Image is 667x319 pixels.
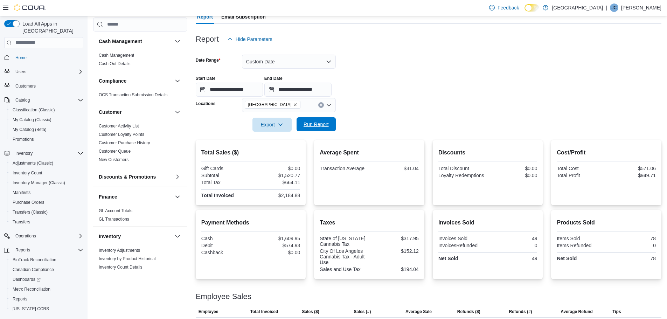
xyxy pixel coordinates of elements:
button: Customers [1,81,86,91]
label: End Date [264,76,283,81]
span: Customer Queue [99,148,131,154]
button: Inventory [173,232,182,241]
a: Customer Purchase History [99,140,150,145]
div: Finance [93,207,187,226]
span: Inventory [15,151,33,156]
a: Reports [10,295,30,303]
div: Invoices Sold [438,236,486,241]
a: Inventory Manager (Classic) [10,179,68,187]
button: Cash Management [173,37,182,46]
a: My Catalog (Classic) [10,116,54,124]
button: Discounts & Promotions [173,173,182,181]
div: $317.95 [371,236,419,241]
span: Reports [10,295,83,303]
button: Remove Green City from selection in this group [293,103,297,107]
span: New Customers [99,157,128,162]
label: Locations [196,101,216,106]
p: | [606,4,607,12]
span: Home [15,55,27,61]
input: Press the down key to open a popover containing a calendar. [196,83,263,97]
div: $31.04 [371,166,419,171]
span: Load All Apps in [GEOGRAPHIC_DATA] [20,20,83,34]
span: Report [197,10,213,24]
div: 78 [608,236,656,241]
span: Metrc Reconciliation [13,286,50,292]
span: Feedback [498,4,519,11]
button: [US_STATE] CCRS [7,304,86,314]
a: Transfers [10,218,33,226]
span: GL Transactions [99,216,129,222]
span: GL Account Totals [99,208,132,214]
span: Total Invoiced [250,309,278,314]
label: Date Range [196,57,221,63]
button: Reports [13,246,33,254]
button: My Catalog (Classic) [7,115,86,125]
button: Finance [173,193,182,201]
button: Custom Date [242,55,336,69]
button: Inventory Manager (Classic) [7,178,86,188]
span: Customer Activity List [99,123,139,129]
span: JC [612,4,617,12]
div: Subtotal [201,173,249,178]
button: Metrc Reconciliation [7,284,86,294]
input: Press the down key to open a popover containing a calendar. [264,83,332,97]
a: Inventory Count Details [99,265,143,270]
a: Cash Management [99,53,134,58]
span: Customers [15,83,36,89]
span: Classification (Classic) [10,106,83,114]
h2: Discounts [438,148,537,157]
h3: Finance [99,193,117,200]
span: Customers [13,82,83,90]
h3: Report [196,35,219,43]
div: 0 [489,243,537,248]
h2: Payment Methods [201,219,300,227]
span: Green City [245,101,300,109]
span: My Catalog (Classic) [10,116,83,124]
button: Compliance [173,77,182,85]
a: OCS Transaction Submission Details [99,92,168,97]
a: Classification (Classic) [10,106,58,114]
span: Customer Purchase History [99,140,150,146]
button: Catalog [1,95,86,105]
button: Run Report [297,117,336,131]
span: Washington CCRS [10,305,83,313]
a: Customer Loyalty Points [99,132,144,137]
div: $1,520.77 [252,173,300,178]
a: Dashboards [7,275,86,284]
div: Customer [93,122,187,167]
a: Adjustments (Classic) [10,159,56,167]
a: Transfers (Classic) [10,208,50,216]
div: Sales and Use Tax [320,266,368,272]
span: Home [13,53,83,62]
div: $0.00 [489,166,537,171]
button: Home [1,53,86,63]
span: Dashboards [10,275,83,284]
strong: Net Sold [438,256,458,261]
span: Adjustments (Classic) [13,160,53,166]
div: $0.00 [489,173,537,178]
span: Inventory Adjustments [99,248,140,253]
a: Feedback [486,1,522,15]
span: Adjustments (Classic) [10,159,83,167]
button: My Catalog (Beta) [7,125,86,134]
span: BioTrack Reconciliation [13,257,56,263]
a: Customers [13,82,39,90]
div: Total Discount [438,166,486,171]
div: Compliance [93,91,187,102]
div: $571.06 [608,166,656,171]
button: Inventory [1,148,86,158]
span: Classification (Classic) [13,107,55,113]
span: Users [15,69,26,75]
strong: Total Invoiced [201,193,234,198]
button: Discounts & Promotions [99,173,172,180]
span: Email Subscription [221,10,266,24]
button: Open list of options [326,102,332,108]
div: Cash Management [93,51,187,71]
div: $0.00 [252,166,300,171]
a: Promotions [10,135,37,144]
div: Items Refunded [557,243,605,248]
span: Operations [15,233,36,239]
div: $664.11 [252,180,300,185]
